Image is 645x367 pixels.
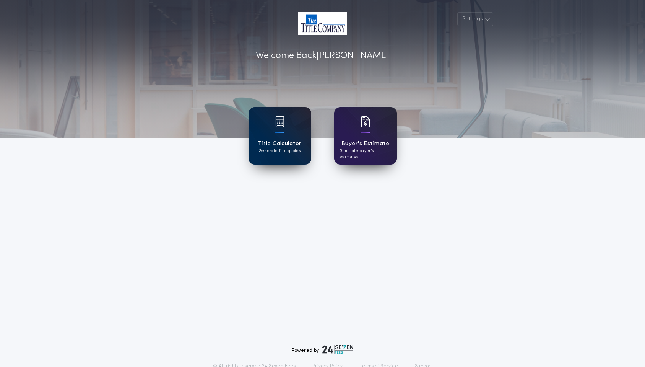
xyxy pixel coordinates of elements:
h1: Buyer's Estimate [341,139,389,148]
p: Generate title quotes [259,148,301,154]
img: card icon [275,116,284,127]
img: card icon [361,116,370,127]
a: card iconTitle CalculatorGenerate title quotes [249,107,311,165]
p: Generate buyer's estimates [340,148,392,160]
img: logo [322,345,354,354]
div: Powered by [292,345,354,354]
button: Settings [457,12,493,26]
img: account-logo [298,12,347,35]
h1: Title Calculator [258,139,301,148]
p: Welcome Back [PERSON_NAME] [256,49,389,63]
a: card iconBuyer's EstimateGenerate buyer's estimates [334,107,397,165]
